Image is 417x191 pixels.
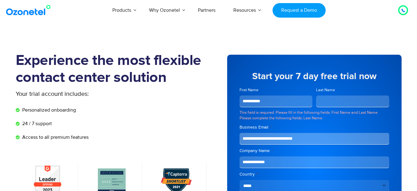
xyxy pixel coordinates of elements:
[240,148,389,154] label: Company Name
[16,89,162,99] p: Your trial account includes:
[273,3,325,18] a: Request a Demo
[240,124,389,130] label: Business Email
[21,134,89,141] span: Access to all premium features
[240,110,389,121] div: This field is required. Please fill in the following fields: First Name and Last Name. Please com...
[240,72,389,81] h5: Start your 7 day free trial now
[21,106,76,114] span: Personalized onboarding
[16,52,209,86] h1: Experience the most flexible contact center solution
[316,87,389,93] label: Last Name
[240,171,389,177] label: Country
[21,120,52,127] span: 24 / 7 support
[240,87,313,93] label: First Name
